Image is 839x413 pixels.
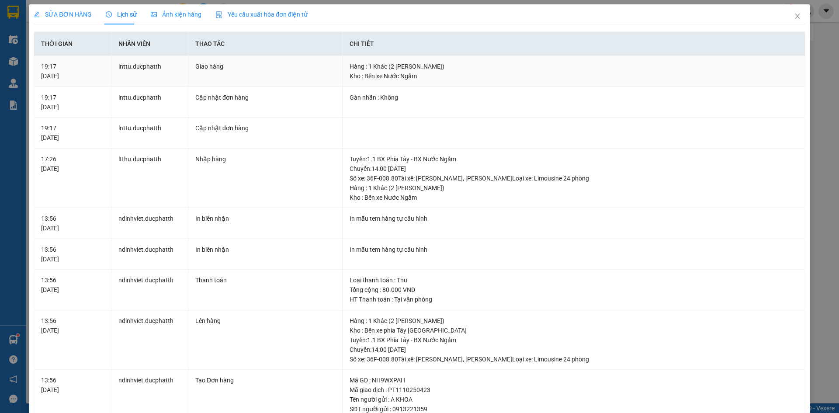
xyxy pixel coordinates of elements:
div: Mã giao dịch : PT1110250423 [350,385,798,395]
div: In mẫu tem hàng tự cấu hình [350,245,798,254]
div: 13:56 [DATE] [41,275,104,295]
div: HT Thanh toán : Tại văn phòng [350,295,798,304]
div: Giao hàng [195,62,335,71]
div: Mã GD : NH9WXPAH [350,375,798,385]
td: ndinhviet.ducphatth [111,208,188,239]
div: 13:56 [DATE] [41,245,104,264]
div: Cập nhật đơn hàng [195,123,335,133]
td: lnttu.ducphatth [111,87,188,118]
div: 19:17 [DATE] [41,93,104,112]
td: ltthu.ducphatth [111,149,188,208]
img: icon [215,11,222,18]
td: lnttu.ducphatth [111,118,188,149]
div: 19:17 [DATE] [41,62,104,81]
div: 13:56 [DATE] [41,214,104,233]
div: Nhập hàng [195,154,335,164]
div: In biên nhận [195,245,335,254]
th: Thao tác [188,32,343,56]
div: In biên nhận [195,214,335,223]
div: Hàng : 1 Khác (2 [PERSON_NAME]) [350,316,798,326]
div: Tuyến : 1.1 BX Phía Tây - BX Nước Ngầm Chuyến: 14:00 [DATE] Số xe: 36F-008.80 Tài xế: [PERSON_NAM... [350,335,798,364]
div: 13:56 [DATE] [41,316,104,335]
div: Hàng : 1 Khác (2 [PERSON_NAME]) [350,62,798,71]
div: Tạo Đơn hàng [195,375,335,385]
div: In mẫu tem hàng tự cấu hình [350,214,798,223]
th: Thời gian [34,32,111,56]
th: Nhân viên [111,32,188,56]
div: Tên người gửi : A KHOA [350,395,798,404]
div: Kho : Bến xe Nước Ngầm [350,193,798,202]
th: Chi tiết [343,32,805,56]
div: Cập nhật đơn hàng [195,93,335,102]
span: Yêu cầu xuất hóa đơn điện tử [215,11,308,18]
div: 19:17 [DATE] [41,123,104,142]
div: Hàng : 1 Khác (2 [PERSON_NAME]) [350,183,798,193]
td: ndinhviet.ducphatth [111,310,188,370]
span: Ảnh kiện hàng [151,11,201,18]
div: Loại thanh toán : Thu [350,275,798,285]
div: Kho : Bến xe phía Tây [GEOGRAPHIC_DATA] [350,326,798,335]
td: lnttu.ducphatth [111,56,188,87]
div: 13:56 [DATE] [41,375,104,395]
div: Thanh toán [195,275,335,285]
span: SỬA ĐƠN HÀNG [34,11,92,18]
td: ndinhviet.ducphatth [111,239,188,270]
div: Lên hàng [195,316,335,326]
span: clock-circle [106,11,112,17]
div: Tuyến : 1.1 BX Phía Tây - BX Nước Ngầm Chuyến: 14:00 [DATE] Số xe: 36F-008.80 Tài xế: [PERSON_NAM... [350,154,798,183]
td: ndinhviet.ducphatth [111,270,188,310]
span: edit [34,11,40,17]
span: picture [151,11,157,17]
span: close [794,13,801,20]
div: Tổng cộng : 80.000 VND [350,285,798,295]
span: Lịch sử [106,11,137,18]
div: Gán nhãn : Không [350,93,798,102]
div: Kho : Bến xe Nước Ngầm [350,71,798,81]
div: 17:26 [DATE] [41,154,104,174]
button: Close [785,4,810,29]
